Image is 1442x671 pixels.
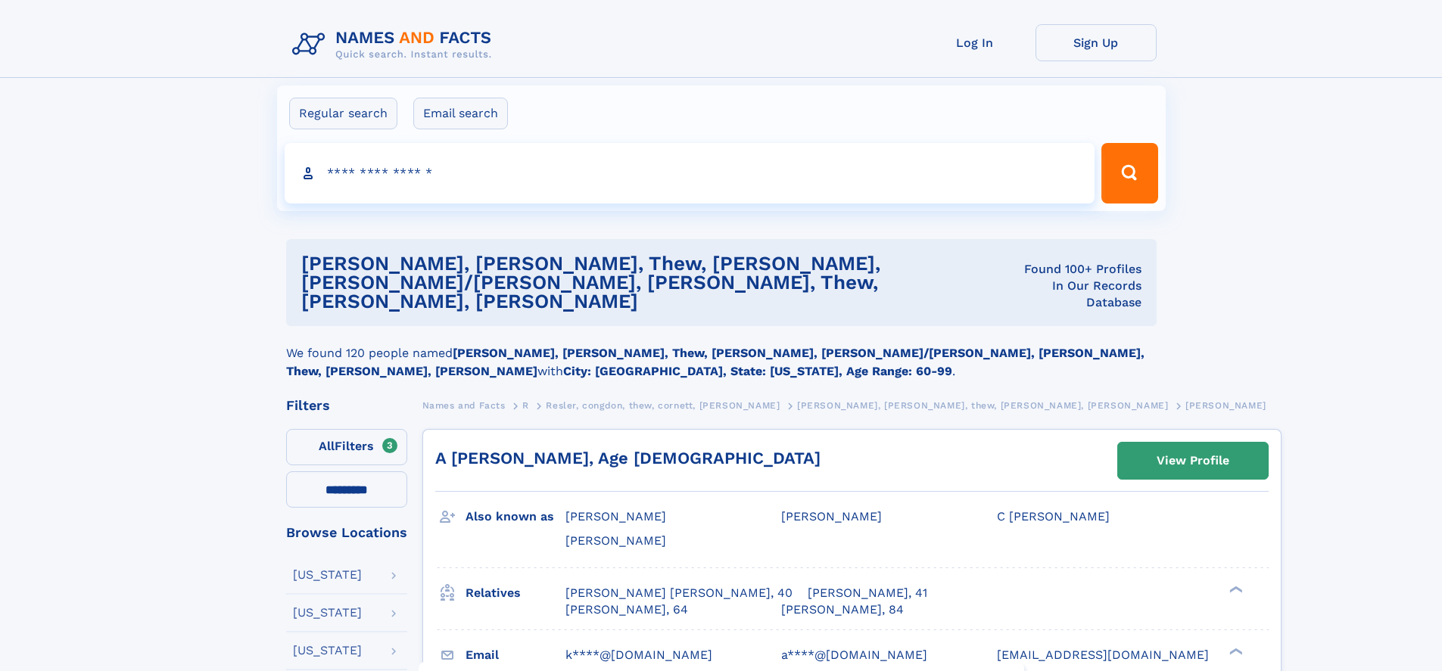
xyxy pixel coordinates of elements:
a: A [PERSON_NAME], Age [DEMOGRAPHIC_DATA] [435,449,821,468]
label: Regular search [289,98,397,129]
label: Email search [413,98,508,129]
h3: Also known as [466,504,565,530]
div: ❯ [1226,585,1244,595]
a: [PERSON_NAME], [PERSON_NAME], thew, [PERSON_NAME], [PERSON_NAME] [797,396,1168,415]
a: R [522,396,529,415]
a: [PERSON_NAME] [PERSON_NAME], 40 [565,585,793,601]
div: [US_STATE] [293,607,362,619]
div: [US_STATE] [293,569,362,581]
span: [PERSON_NAME] [1185,400,1266,411]
div: [US_STATE] [293,645,362,657]
div: Found 100+ Profiles In Our Records Database [1014,261,1141,311]
a: Log In [914,24,1036,61]
span: [PERSON_NAME] [781,509,882,523]
a: Sign Up [1036,24,1157,61]
span: [PERSON_NAME] [565,509,666,523]
div: Filters [286,399,407,412]
span: R [522,400,529,411]
span: All [319,439,335,453]
div: View Profile [1157,443,1229,478]
a: [PERSON_NAME], 84 [781,601,904,618]
img: Logo Names and Facts [286,24,504,65]
h3: Email [466,642,565,668]
button: Search Button [1101,143,1157,203]
span: [PERSON_NAME], [PERSON_NAME], thew, [PERSON_NAME], [PERSON_NAME] [797,400,1168,411]
a: [PERSON_NAME], 64 [565,601,688,618]
span: C [PERSON_NAME] [997,509,1110,523]
span: Resler, congdon, thew, cornett, [PERSON_NAME] [546,400,780,411]
div: We found 120 people named with . [286,326,1157,381]
label: Filters [286,429,407,465]
h1: [PERSON_NAME], [PERSON_NAME], thew, [PERSON_NAME], [PERSON_NAME]/[PERSON_NAME], [PERSON_NAME], th... [301,254,1014,311]
a: Names and Facts [422,396,506,415]
div: ❯ [1226,646,1244,656]
input: search input [285,143,1095,203]
span: [EMAIL_ADDRESS][DOMAIN_NAME] [997,648,1209,662]
a: View Profile [1118,443,1268,479]
h3: Relatives [466,580,565,606]
a: [PERSON_NAME], 41 [808,585,927,601]
b: [PERSON_NAME], [PERSON_NAME], Thew, [PERSON_NAME], [PERSON_NAME]/[PERSON_NAME], [PERSON_NAME], Th... [286,346,1145,378]
span: [PERSON_NAME] [565,533,666,548]
b: City: [GEOGRAPHIC_DATA], State: [US_STATE], Age Range: 60-99 [563,364,952,378]
a: Resler, congdon, thew, cornett, [PERSON_NAME] [546,396,780,415]
div: Browse Locations [286,526,407,539]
